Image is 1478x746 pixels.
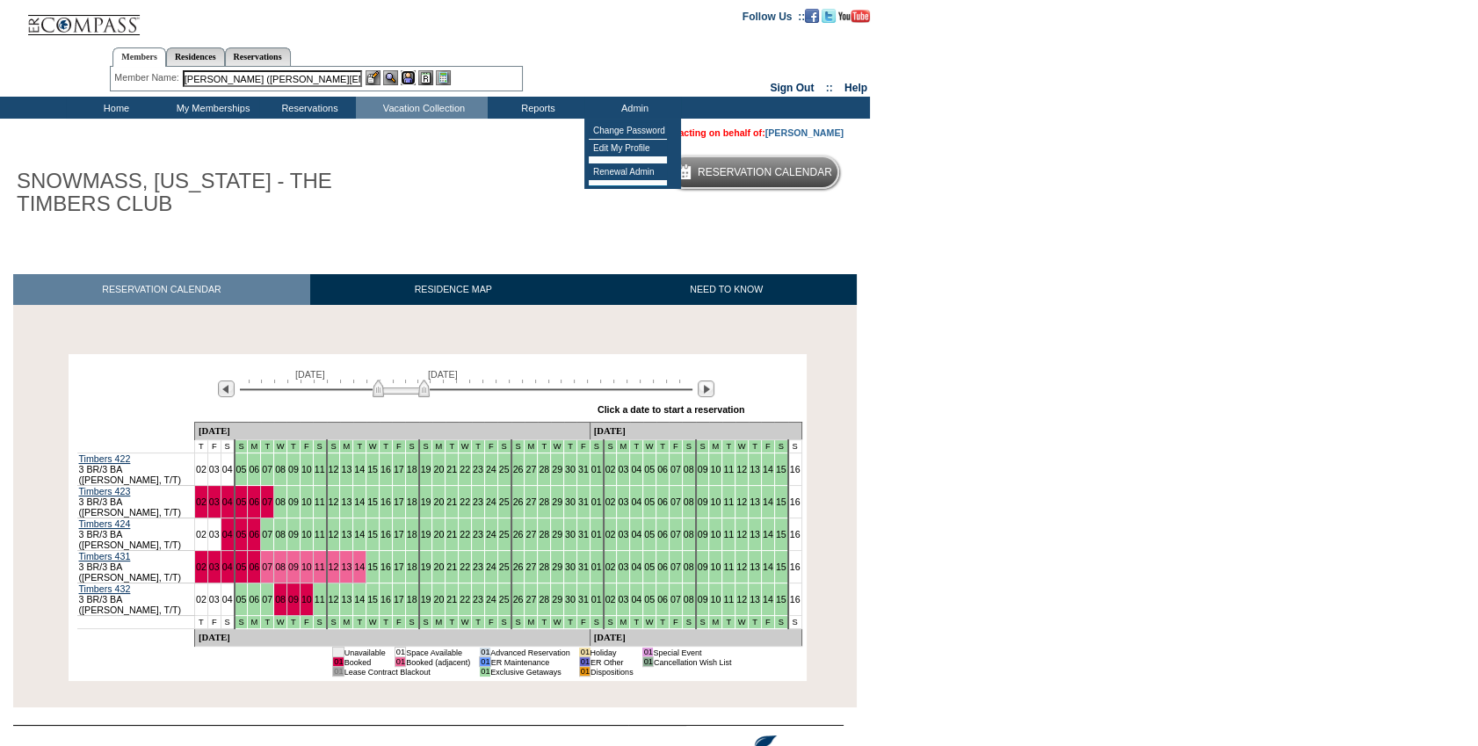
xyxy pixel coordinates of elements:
[499,561,510,572] a: 25
[433,496,444,507] a: 20
[288,464,299,474] a: 09
[249,594,259,605] a: 06
[222,496,233,507] a: 04
[288,561,299,572] a: 09
[367,529,378,540] a: 15
[380,496,391,507] a: 16
[591,561,602,572] a: 01
[838,10,870,20] a: Subscribe to our YouTube Channel
[710,496,721,507] a: 10
[367,594,378,605] a: 15
[698,594,708,605] a: 09
[488,97,584,119] td: Reports
[315,594,325,605] a: 11
[642,127,844,138] font: You are acting on behalf of:
[301,496,312,507] a: 10
[578,561,589,572] a: 31
[657,561,668,572] a: 06
[222,594,233,605] a: 04
[539,529,549,540] a: 28
[196,594,206,605] a: 02
[446,529,457,540] a: 21
[259,97,356,119] td: Reservations
[473,561,483,572] a: 23
[79,486,131,496] a: Timbers 423
[743,9,805,23] td: Follow Us ::
[644,594,655,605] a: 05
[618,464,628,474] a: 03
[225,47,291,66] a: Reservations
[436,70,451,85] img: b_calculator.gif
[329,561,339,572] a: 12
[394,496,404,507] a: 17
[684,594,694,605] a: 08
[790,464,801,474] a: 16
[591,464,602,474] a: 01
[407,529,417,540] a: 18
[618,529,628,540] a: 03
[446,594,457,605] a: 21
[262,529,272,540] a: 07
[750,594,760,605] a: 13
[327,440,340,453] td: Mountains Mud Season - Fall 2025
[354,561,365,572] a: 14
[552,464,562,474] a: 29
[605,561,616,572] a: 02
[310,274,597,305] a: RESIDENCE MAP
[275,496,286,507] a: 08
[421,529,431,540] a: 19
[341,496,351,507] a: 13
[460,464,470,474] a: 22
[196,529,206,540] a: 02
[670,561,681,572] a: 07
[552,561,562,572] a: 29
[565,594,576,605] a: 30
[723,561,734,572] a: 11
[578,594,589,605] a: 31
[354,529,365,540] a: 14
[341,529,351,540] a: 13
[194,440,207,453] td: T
[763,594,773,605] a: 14
[552,529,562,540] a: 29
[486,561,496,572] a: 24
[844,82,867,94] a: Help
[79,583,131,594] a: Timbers 432
[367,464,378,474] a: 15
[329,496,339,507] a: 12
[750,561,760,572] a: 13
[750,496,760,507] a: 13
[565,464,576,474] a: 30
[631,464,641,474] a: 04
[221,440,234,453] td: S
[805,9,819,23] img: Become our fan on Facebook
[710,529,721,540] a: 10
[207,440,221,453] td: F
[275,594,286,605] a: 08
[605,594,616,605] a: 02
[525,529,536,540] a: 27
[591,529,602,540] a: 01
[473,496,483,507] a: 23
[222,529,233,540] a: 04
[763,464,773,474] a: 14
[525,594,536,605] a: 27
[353,440,366,453] td: Mountains Mud Season - Fall 2025
[367,561,378,572] a: 15
[235,440,248,453] td: Mountains Mud Season - Fall 2025
[248,440,261,453] td: Mountains Mud Season - Fall 2025
[114,70,182,85] div: Member Name:
[473,464,483,474] a: 23
[765,127,844,138] a: [PERSON_NAME]
[684,464,694,474] a: 08
[513,594,524,605] a: 26
[618,561,628,572] a: 03
[578,529,589,540] a: 31
[407,496,417,507] a: 18
[421,594,431,605] a: 19
[710,464,721,474] a: 10
[433,594,444,605] a: 20
[300,440,313,453] td: Mountains Mud Season - Fall 2025
[421,464,431,474] a: 19
[460,594,470,605] a: 22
